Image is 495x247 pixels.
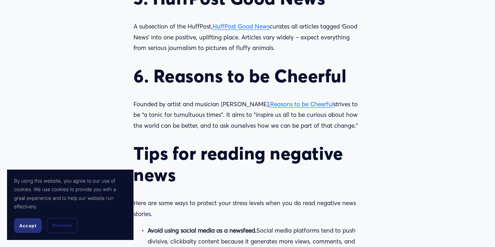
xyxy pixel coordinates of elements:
p: Here are some ways to protect your stress levels when you do read negative news stories. [133,198,361,219]
strong: Avoid using social media as a newsfeed. [148,227,256,234]
button: Decline [47,218,78,233]
h2: 6. Reasons to be Cheerful [133,65,361,87]
span: Accept [19,223,37,228]
p: A subsection of the HuffPost, curates all articles tagged ‘Good News’ into one positive, upliftin... [133,21,361,53]
p: Founded by artist and musician [PERSON_NAME], strives to be “a tonic for tumultuous times”. It ai... [133,99,361,131]
a: Reasons to be Cheerful [270,100,333,108]
a: HuffPost Good News [213,23,269,30]
p: By using this website, you agree to our use of cookies. We use cookies to provide you with a grea... [14,177,126,211]
section: Cookie banner [7,170,133,240]
button: Accept [14,218,42,233]
h2: Tips for reading negative news [133,143,361,186]
span: Decline [52,222,72,229]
